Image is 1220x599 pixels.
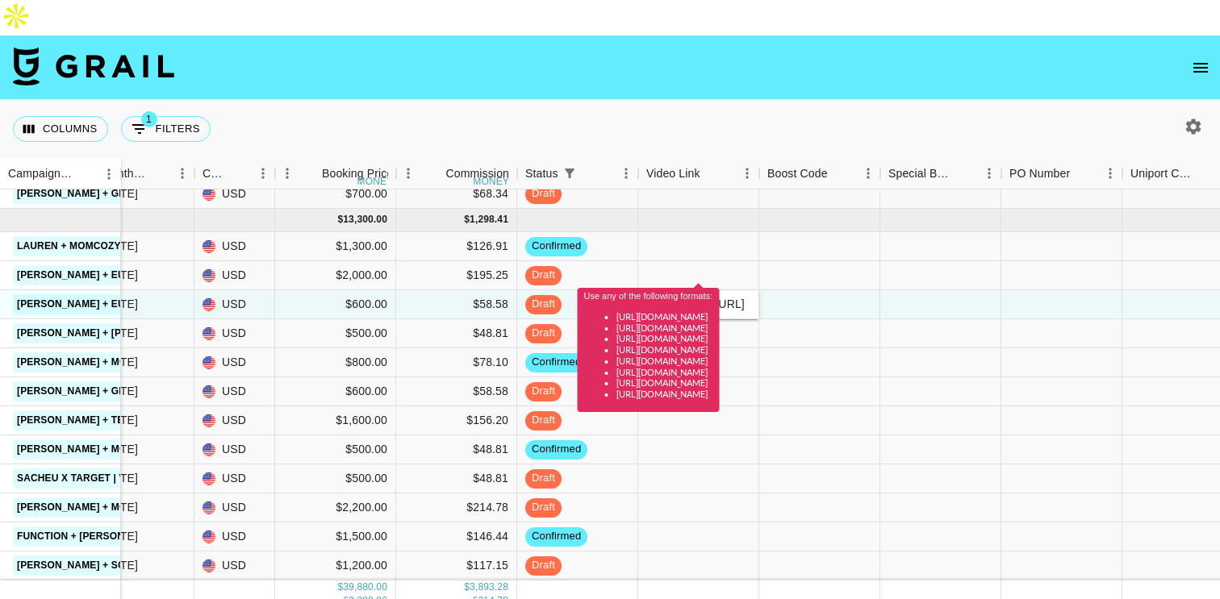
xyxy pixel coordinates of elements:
button: Sort [955,162,977,185]
button: Menu [396,161,420,185]
button: Sort [1070,162,1093,185]
div: 13,300.00 [343,213,387,227]
div: Special Booking Type [880,158,1001,189]
div: Status [517,158,638,189]
div: $48.81 [396,319,517,348]
span: draft [525,413,562,428]
span: draft [525,384,562,399]
button: Sort [1197,162,1219,185]
div: Month Due [94,158,194,189]
div: $2,000.00 [275,261,396,290]
div: USD [194,493,275,522]
div: $1,300.00 [275,232,396,261]
a: [PERSON_NAME] + Eufy Pump (1 TiKtok + LIB 7 days + 1 month paid usage + 1 month AD code) [13,294,515,314]
li: [URL][DOMAIN_NAME] [616,367,713,378]
button: Menu [251,161,275,185]
div: $146.44 [396,522,517,551]
div: USD [194,348,275,377]
div: $195.25 [396,261,517,290]
button: Menu [614,161,638,185]
button: Menu [735,161,759,185]
div: Boost Code [759,158,880,189]
div: Boost Code [767,158,828,189]
li: [URL][DOMAIN_NAME] [616,344,713,356]
a: [PERSON_NAME] + Grownsy - Nasal Aspirator TikTok+IG [13,381,325,401]
button: Show filters [558,162,581,185]
div: $2,200.00 [275,493,396,522]
div: $48.81 [396,464,517,493]
a: [PERSON_NAME] + Eufy Pump (3 TikTok integrations) [13,265,303,285]
div: USD [194,232,275,261]
div: $500.00 [275,319,396,348]
span: confirmed [525,239,587,254]
a: [PERSON_NAME] + [PERSON_NAME] [13,323,198,343]
div: $68.34 [396,180,517,209]
img: Grail Talent [13,47,174,85]
div: $ [464,213,470,227]
li: [URL][DOMAIN_NAME] [616,322,713,334]
div: Uniport Contact Email [1130,158,1197,189]
li: [URL][DOMAIN_NAME] [616,377,713,389]
span: draft [525,297,562,312]
div: $700.00 [275,180,396,209]
div: Month Due [102,158,148,189]
button: Sort [423,162,445,185]
div: money [473,177,509,186]
div: USD [194,435,275,464]
div: money [357,177,394,186]
div: $500.00 [275,435,396,464]
div: USD [194,319,275,348]
span: confirmed [525,529,587,544]
div: $ [337,580,343,594]
div: 3,893.28 [470,580,508,594]
a: Lauren + Momcozy Air Purifier (1 TikTok cross-posted on IG) [13,236,360,256]
span: draft [525,186,562,202]
span: draft [525,471,562,486]
div: $58.58 [396,290,517,319]
div: $156.20 [396,406,517,435]
div: $48.81 [396,435,517,464]
li: [URL][DOMAIN_NAME] [616,333,713,344]
span: draft [525,326,562,341]
div: $500.00 [275,464,396,493]
div: $ [337,213,343,227]
span: draft [525,500,562,515]
button: Sort [74,163,97,185]
div: 39,880.00 [343,580,387,594]
div: PO Number [1009,158,1070,189]
div: USD [194,261,275,290]
div: USD [194,464,275,493]
button: Menu [1098,161,1122,185]
div: $214.78 [396,493,517,522]
a: [PERSON_NAME] + Grownsy - Baby Carrier YT video [13,184,300,204]
button: Sort [581,162,604,185]
div: $1,200.00 [275,551,396,580]
div: Video Link [638,158,759,189]
button: Sort [228,162,251,185]
li: [URL][DOMAIN_NAME] [616,389,713,400]
a: Sacheu x Target | Viral Lip Liner [13,468,203,489]
button: Menu [977,161,1001,185]
div: USD [194,406,275,435]
div: Currency [194,158,275,189]
div: $ [464,580,470,594]
div: Status [525,158,558,189]
button: Sort [828,162,850,185]
div: $600.00 [275,290,396,319]
div: $58.58 [396,377,517,406]
button: Menu [856,161,880,185]
div: Campaign (Type) [8,158,74,189]
div: $1,600.00 [275,406,396,435]
button: open drawer [1184,52,1217,84]
div: USD [194,551,275,580]
div: Video Link [646,158,700,189]
div: $1,500.00 [275,522,396,551]
div: 1 active filter [558,162,581,185]
button: Select columns [13,116,108,142]
div: USD [194,377,275,406]
button: Menu [275,161,299,185]
span: confirmed [525,442,587,457]
a: [PERSON_NAME] + Momcozy (Bra + Belly Band) [13,439,271,460]
div: Use any of the following formats: [584,291,713,400]
div: USD [194,522,275,551]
